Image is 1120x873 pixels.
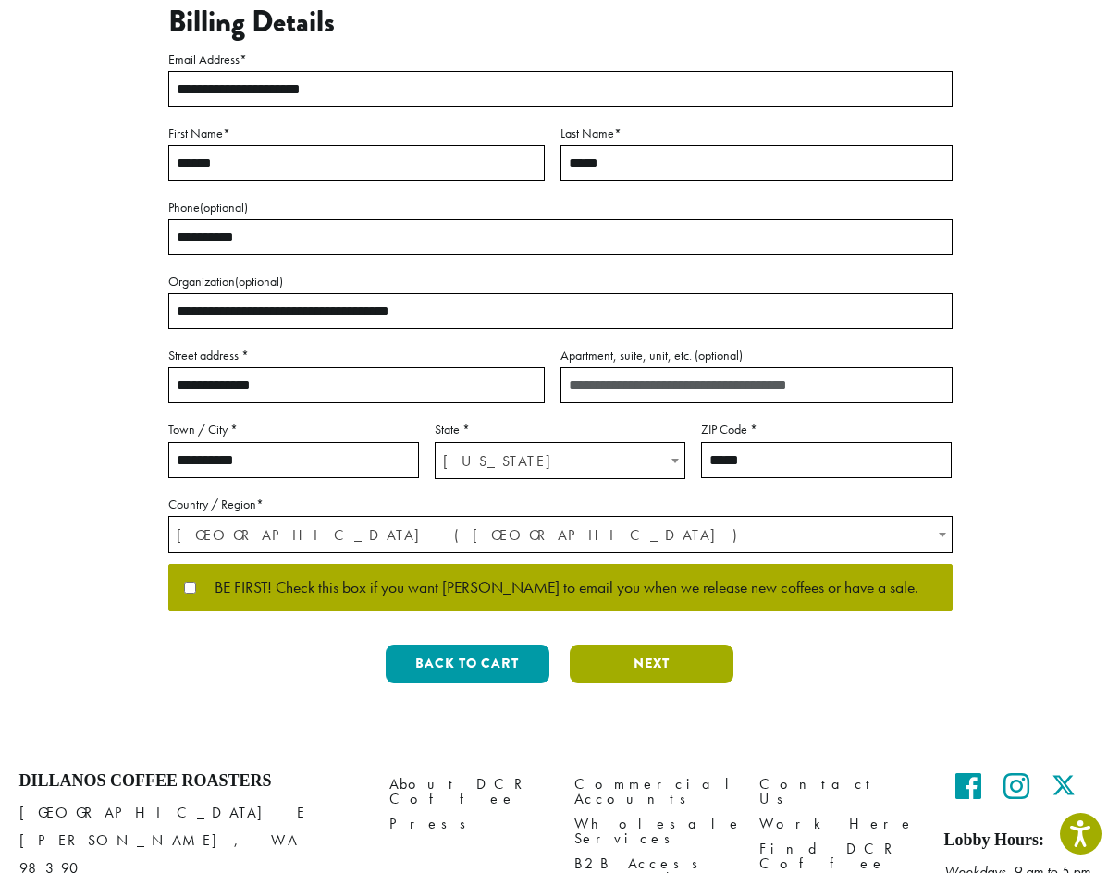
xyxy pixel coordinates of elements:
span: (optional) [200,199,248,215]
button: Next [570,645,733,683]
a: About DCR Coffee [389,771,547,811]
a: Contact Us [759,771,917,811]
button: Back to cart [386,645,549,683]
span: (optional) [695,347,743,363]
a: Work Here [759,812,917,837]
a: Press [389,812,547,837]
a: Commercial Accounts [574,771,732,811]
span: United States (US) [169,517,952,553]
a: Wholesale Services [574,812,732,852]
label: Organization [168,270,953,293]
h4: Dillanos Coffee Roasters [19,771,362,792]
label: Last Name [560,122,953,145]
span: BE FIRST! Check this box if you want [PERSON_NAME] to email you when we release new coffees or ha... [196,580,918,596]
span: State [435,442,685,479]
label: State [435,418,685,441]
label: Email Address [168,48,953,71]
label: First Name [168,122,545,145]
h5: Lobby Hours: [944,830,1102,851]
label: Street address [168,344,545,367]
input: BE FIRST! Check this box if you want [PERSON_NAME] to email you when we release new coffees or ha... [184,582,196,594]
label: ZIP Code [701,418,952,441]
h3: Billing Details [168,5,953,40]
span: (optional) [235,273,283,289]
label: Apartment, suite, unit, etc. [560,344,953,367]
span: Texas [436,443,684,479]
label: Town / City [168,418,419,441]
span: Country / Region [168,516,953,553]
